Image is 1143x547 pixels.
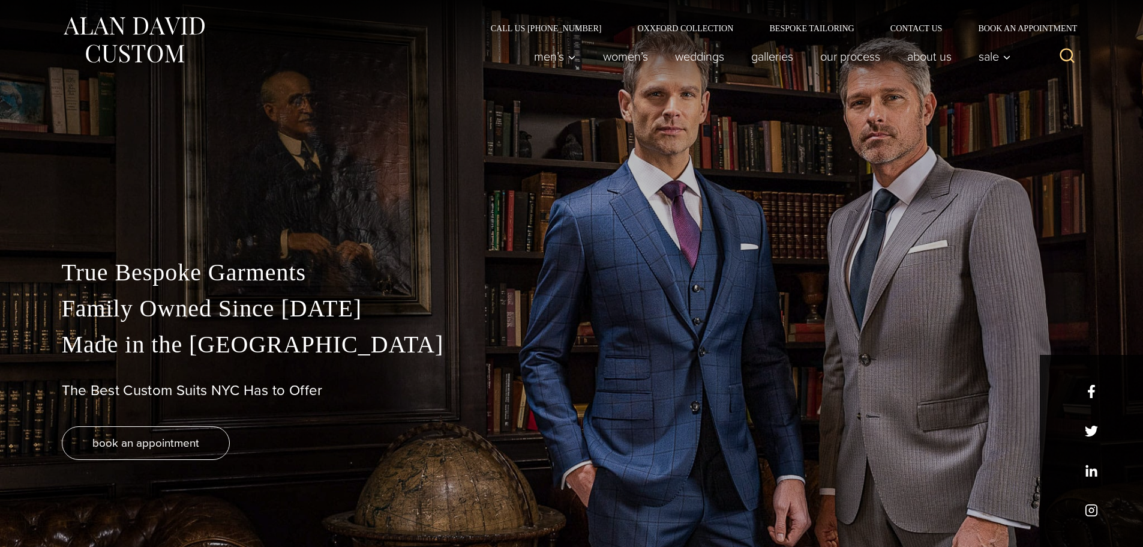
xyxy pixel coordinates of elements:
span: book an appointment [92,434,199,452]
img: Alan David Custom [62,13,206,67]
a: book an appointment [62,426,230,460]
nav: Primary Navigation [520,44,1017,68]
a: Oxxford Collection [619,24,751,32]
a: Book an Appointment [960,24,1081,32]
span: Sale [979,50,1011,62]
a: Contact Us [872,24,961,32]
a: Bespoke Tailoring [751,24,872,32]
a: About Us [893,44,965,68]
a: Galleries [737,44,806,68]
span: Men’s [534,50,576,62]
a: Call Us [PHONE_NUMBER] [473,24,620,32]
a: Women’s [589,44,661,68]
p: True Bespoke Garments Family Owned Since [DATE] Made in the [GEOGRAPHIC_DATA] [62,255,1082,363]
nav: Secondary Navigation [473,24,1082,32]
a: weddings [661,44,737,68]
button: View Search Form [1053,42,1082,71]
a: Our Process [806,44,893,68]
h1: The Best Custom Suits NYC Has to Offer [62,382,1082,399]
